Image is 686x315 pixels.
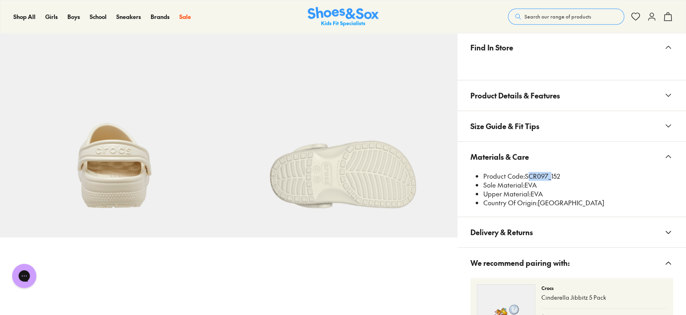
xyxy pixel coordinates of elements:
span: Sole Material: [483,180,524,189]
span: Product Details & Features [470,83,560,107]
span: We recommend pairing with: [470,251,570,275]
span: Upper Material: [483,189,531,198]
button: Find In Store [457,32,686,63]
span: Materials & Care [470,145,529,169]
button: Size Guide & Fit Tips [457,111,686,141]
span: Size Guide & Fit Tips [470,114,539,138]
button: Product Details & Features [457,80,686,111]
button: We recommend pairing with: [457,248,686,278]
span: Country Of Origin: [483,198,538,207]
a: Boys [67,13,80,21]
li: SCR097_152 [483,172,673,181]
a: Shoes & Sox [308,7,379,27]
a: School [90,13,107,21]
button: Delivery & Returns [457,217,686,247]
iframe: Find in Store [470,63,673,70]
li: [GEOGRAPHIC_DATA] [483,198,673,207]
span: Search our range of products [524,13,591,20]
span: Product Code: [483,171,525,180]
a: Shop All [13,13,36,21]
p: Crocs [541,284,667,292]
a: Sneakers [116,13,141,21]
img: SNS_Logo_Responsive.svg [308,7,379,27]
span: Find In Store [470,35,513,59]
p: Cinderella Jibbitz 5 Pack [541,293,667,302]
button: Search our range of products [508,8,624,25]
a: Sale [179,13,191,21]
li: EVA [483,190,673,198]
a: Brands [151,13,170,21]
a: Girls [45,13,58,21]
span: Delivery & Returns [470,220,533,244]
button: Materials & Care [457,142,686,172]
li: EVA [483,181,673,190]
iframe: Gorgias live chat messenger [8,261,40,291]
img: 9-502775_1 [229,9,457,238]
